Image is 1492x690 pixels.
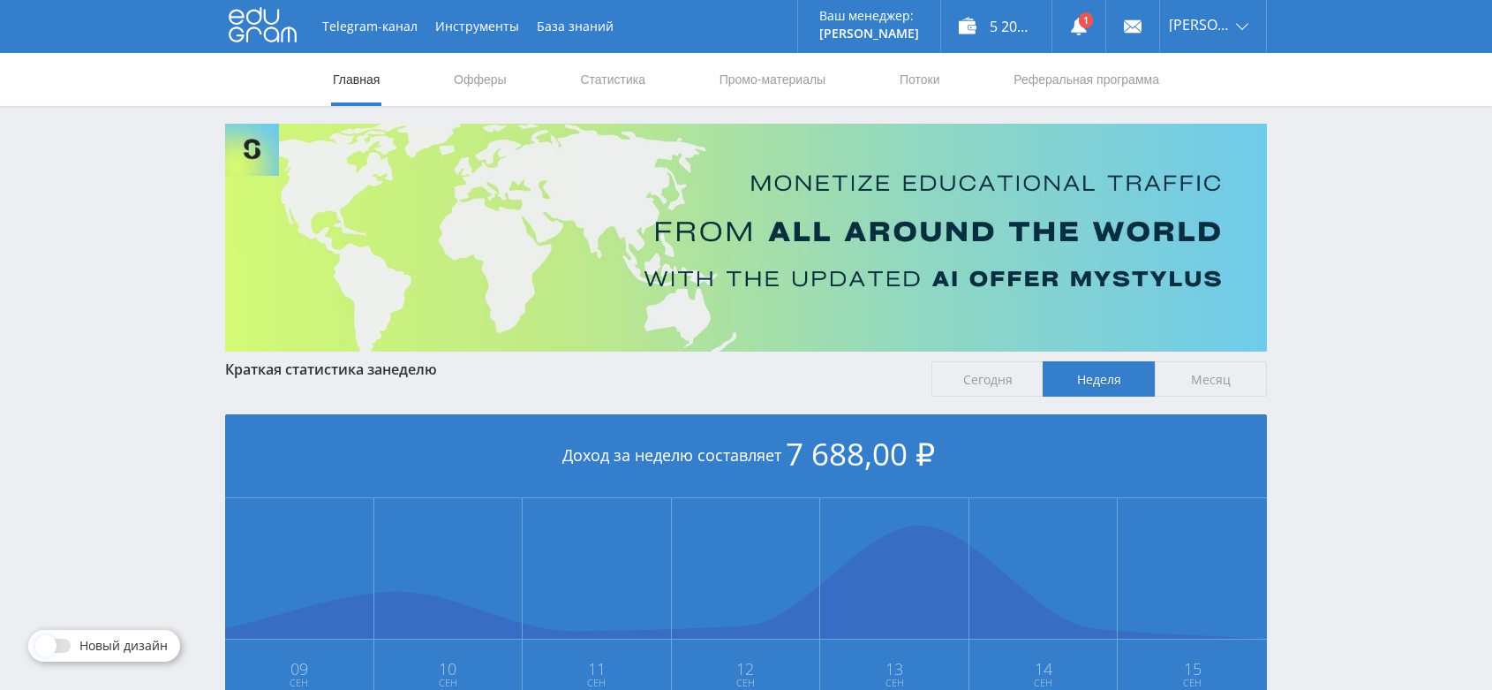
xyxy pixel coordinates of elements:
span: Неделя [1043,361,1155,397]
span: Сен [821,676,968,690]
span: 12 [673,662,819,676]
span: Сен [524,676,670,690]
span: Сен [673,676,819,690]
span: Сен [375,676,522,690]
span: 09 [226,662,373,676]
span: 13 [821,662,968,676]
a: Офферы [452,53,509,106]
a: Потоки [898,53,942,106]
span: 14 [970,662,1117,676]
img: Banner [225,124,1267,352]
span: Сен [970,676,1117,690]
span: Новый дизайн [79,639,168,653]
span: Сен [226,676,373,690]
span: Сегодня [931,361,1044,397]
span: Сен [1119,676,1266,690]
span: неделю [382,360,437,379]
span: 11 [524,662,670,676]
a: Реферальная программа [1012,53,1161,106]
div: Доход за неделю составляет [225,414,1267,498]
span: [PERSON_NAME] [1169,18,1231,32]
div: Краткая статистика за [225,361,914,377]
a: Главная [331,53,381,106]
a: Статистика [578,53,647,106]
span: 15 [1119,662,1266,676]
span: 7 688,00 ₽ [786,433,935,474]
a: Промо-материалы [718,53,827,106]
p: Ваш менеджер: [819,9,919,23]
span: Месяц [1155,361,1267,397]
p: [PERSON_NAME] [819,27,919,41]
span: 10 [375,662,522,676]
